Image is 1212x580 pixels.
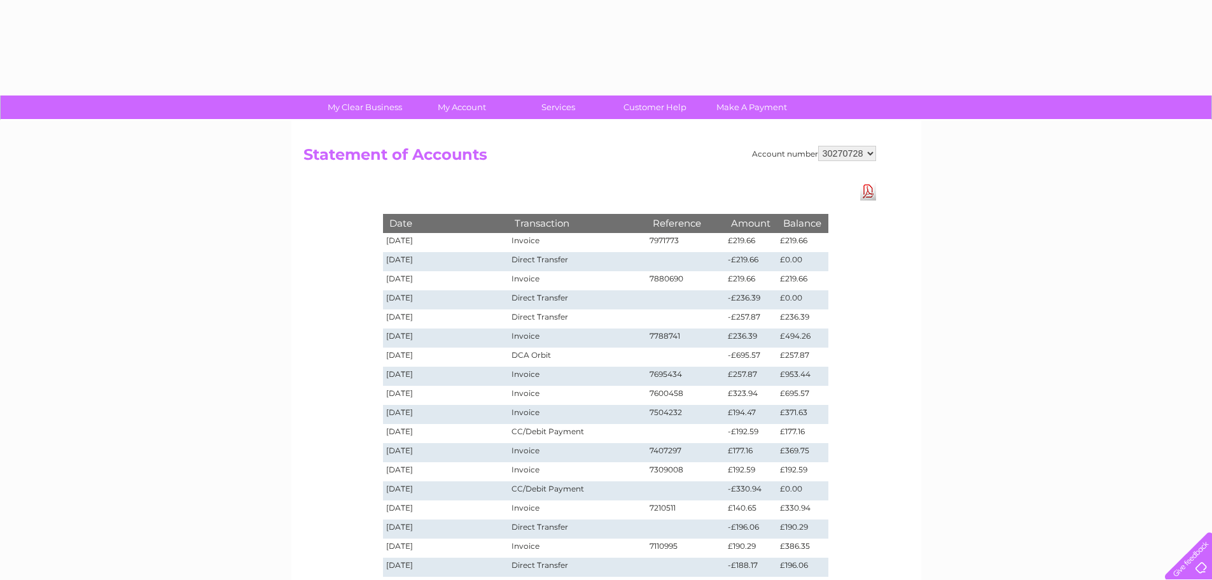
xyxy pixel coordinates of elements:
td: [DATE] [383,271,509,290]
td: [DATE] [383,462,509,481]
td: Direct Transfer [508,252,646,271]
td: Invoice [508,386,646,405]
a: Download Pdf [860,182,876,201]
td: [DATE] [383,558,509,577]
td: Invoice [508,367,646,386]
a: My Account [409,95,514,119]
td: Invoice [508,233,646,252]
h2: Statement of Accounts [303,146,876,170]
td: [DATE] [383,348,509,367]
td: [DATE] [383,290,509,309]
td: £0.00 [777,290,828,309]
td: Direct Transfer [508,520,646,539]
td: Invoice [508,539,646,558]
a: Services [506,95,611,119]
td: Invoice [508,405,646,424]
td: £695.57 [777,386,828,405]
td: £177.16 [725,443,777,462]
td: [DATE] [383,500,509,520]
td: [DATE] [383,424,509,443]
td: 7695434 [646,367,725,386]
td: [DATE] [383,309,509,329]
td: 7110995 [646,539,725,558]
th: Reference [646,214,725,232]
td: 7407297 [646,443,725,462]
td: £236.39 [777,309,828,329]
td: Invoice [508,443,646,462]
td: Invoice [508,462,646,481]
td: Invoice [508,500,646,520]
td: £371.63 [777,405,828,424]
td: £494.26 [777,329,828,348]
td: £0.00 [777,481,828,500]
td: £953.44 [777,367,828,386]
td: £192.59 [725,462,777,481]
td: £0.00 [777,252,828,271]
th: Transaction [508,214,646,232]
td: £140.65 [725,500,777,520]
a: Make A Payment [699,95,804,119]
td: £257.87 [777,348,828,367]
td: Invoice [508,329,646,348]
td: £190.29 [777,520,828,539]
td: -£196.06 [725,520,777,539]
td: 7210511 [646,500,725,520]
td: Direct Transfer [508,290,646,309]
td: £192.59 [777,462,828,481]
td: -£188.17 [725,558,777,577]
th: Amount [725,214,777,232]
div: Account number [752,146,876,161]
td: -£695.57 [725,348,777,367]
td: 7504232 [646,405,725,424]
td: [DATE] [383,481,509,500]
th: Balance [777,214,828,232]
td: 7788741 [646,329,725,348]
td: [DATE] [383,405,509,424]
td: -£236.39 [725,290,777,309]
td: [DATE] [383,252,509,271]
td: £219.66 [777,271,828,290]
td: £196.06 [777,558,828,577]
td: 7971773 [646,233,725,252]
td: £369.75 [777,443,828,462]
td: Invoice [508,271,646,290]
a: My Clear Business [312,95,417,119]
td: [DATE] [383,386,509,405]
td: [DATE] [383,539,509,558]
td: £194.47 [725,405,777,424]
td: Direct Transfer [508,558,646,577]
td: [DATE] [383,367,509,386]
td: £236.39 [725,329,777,348]
td: 7600458 [646,386,725,405]
td: -£257.87 [725,309,777,329]
td: [DATE] [383,443,509,462]
td: -£192.59 [725,424,777,443]
td: [DATE] [383,329,509,348]
td: £323.94 [725,386,777,405]
td: £219.66 [777,233,828,252]
td: [DATE] [383,233,509,252]
td: £177.16 [777,424,828,443]
td: -£330.94 [725,481,777,500]
th: Date [383,214,509,232]
td: DCA Orbit [508,348,646,367]
td: 7880690 [646,271,725,290]
td: £219.66 [725,271,777,290]
td: [DATE] [383,520,509,539]
td: CC/Debit Payment [508,481,646,500]
td: £386.35 [777,539,828,558]
td: 7309008 [646,462,725,481]
a: Customer Help [603,95,707,119]
td: Direct Transfer [508,309,646,329]
td: £330.94 [777,500,828,520]
td: CC/Debit Payment [508,424,646,443]
td: £257.87 [725,367,777,386]
td: £190.29 [725,539,777,558]
td: £219.66 [725,233,777,252]
td: -£219.66 [725,252,777,271]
